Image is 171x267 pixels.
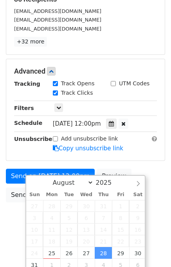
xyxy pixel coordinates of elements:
[14,26,101,32] small: [EMAIL_ADDRESS][DOMAIN_NAME]
[43,212,60,224] span: August 4, 2025
[14,8,101,14] small: [EMAIL_ADDRESS][DOMAIN_NAME]
[112,200,129,212] span: August 1, 2025
[129,224,146,235] span: August 16, 2025
[95,200,112,212] span: July 31, 2025
[129,212,146,224] span: August 9, 2025
[119,79,149,88] label: UTM Codes
[26,212,43,224] span: August 3, 2025
[60,212,77,224] span: August 5, 2025
[43,224,60,235] span: August 11, 2025
[77,224,95,235] span: August 13, 2025
[95,192,112,197] span: Thu
[53,145,123,152] a: Copy unsubscribe link
[26,200,43,212] span: July 27, 2025
[14,17,101,23] small: [EMAIL_ADDRESS][DOMAIN_NAME]
[132,229,171,267] iframe: Chat Widget
[129,235,146,247] span: August 23, 2025
[129,247,146,259] span: August 30, 2025
[60,235,77,247] span: August 19, 2025
[26,235,43,247] span: August 17, 2025
[60,192,77,197] span: Tue
[77,192,95,197] span: Wed
[97,169,131,184] a: Preview
[77,212,95,224] span: August 6, 2025
[26,247,43,259] span: August 24, 2025
[43,192,60,197] span: Mon
[77,235,95,247] span: August 20, 2025
[14,120,42,126] strong: Schedule
[26,192,43,197] span: Sun
[60,247,77,259] span: August 26, 2025
[14,105,34,111] strong: Filters
[26,224,43,235] span: August 10, 2025
[61,135,118,143] label: Add unsubscribe link
[6,188,65,202] a: Send Test Email
[129,192,146,197] span: Sat
[14,81,40,87] strong: Tracking
[43,247,60,259] span: August 25, 2025
[60,224,77,235] span: August 12, 2025
[6,169,95,184] a: Send on [DATE] 12:00pm
[95,235,112,247] span: August 21, 2025
[14,136,52,142] strong: Unsubscribe
[95,247,112,259] span: August 28, 2025
[43,200,60,212] span: July 28, 2025
[112,212,129,224] span: August 8, 2025
[61,89,93,97] label: Track Clicks
[112,192,129,197] span: Fri
[60,200,77,212] span: July 29, 2025
[112,224,129,235] span: August 15, 2025
[112,235,129,247] span: August 22, 2025
[61,79,95,88] label: Track Opens
[53,120,101,127] span: [DATE] 12:00pm
[129,200,146,212] span: August 2, 2025
[77,247,95,259] span: August 27, 2025
[95,224,112,235] span: August 14, 2025
[43,235,60,247] span: August 18, 2025
[14,67,157,76] h5: Advanced
[14,37,47,47] a: +32 more
[94,179,122,186] input: Year
[77,200,95,212] span: July 30, 2025
[95,212,112,224] span: August 7, 2025
[112,247,129,259] span: August 29, 2025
